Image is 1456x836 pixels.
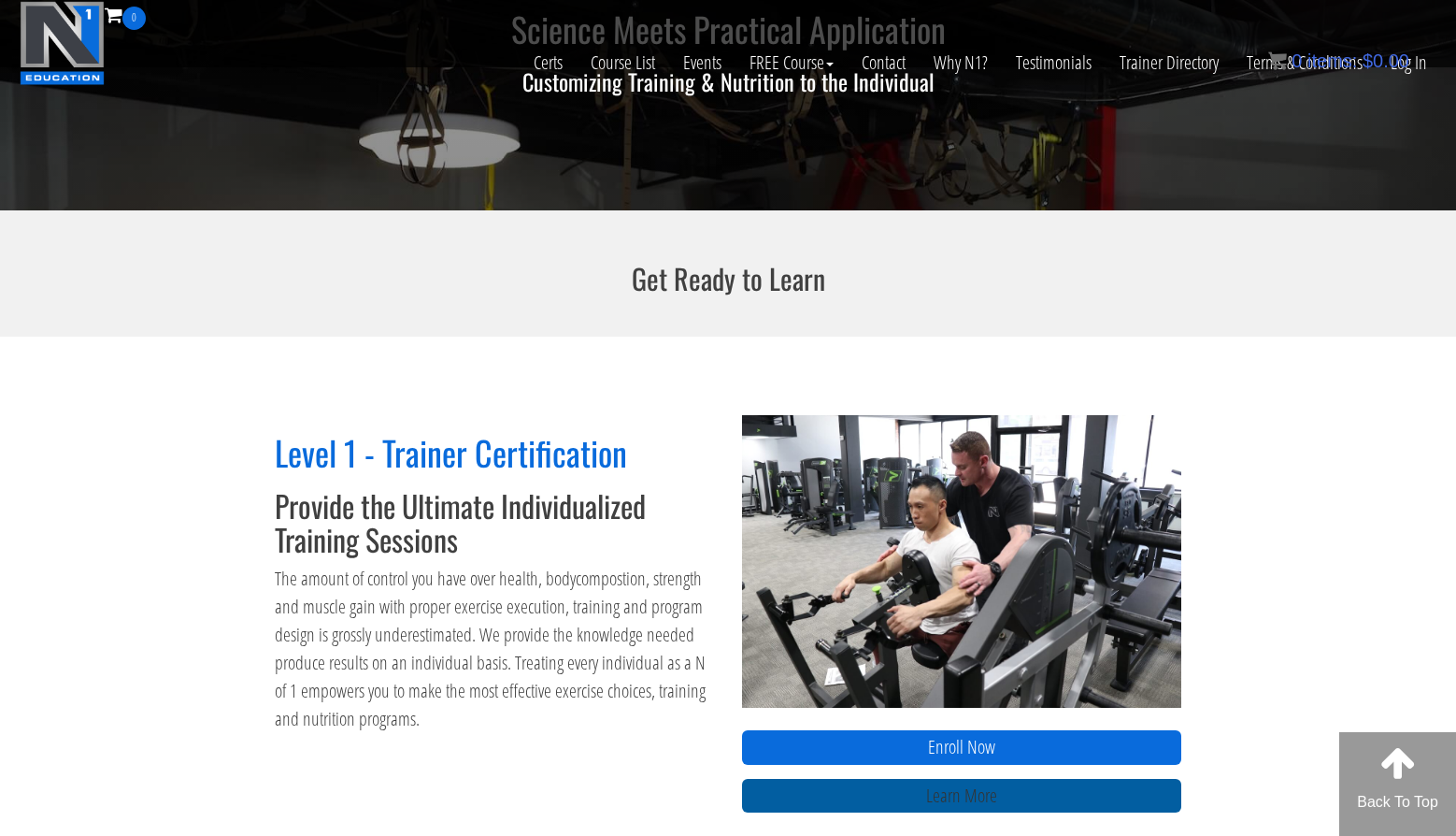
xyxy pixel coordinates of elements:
[669,30,735,95] a: Events
[920,30,1002,95] a: Why N1?
[735,30,848,95] a: FREE Course
[1363,50,1409,71] bdi: 0.00
[122,7,146,30] span: 0
[520,30,577,95] a: Certs
[742,730,1181,765] a: Enroll Now
[275,434,714,471] h2: Level 1 - Trainer Certification
[1106,30,1233,95] a: Trainer Directory
[742,779,1181,814] a: Learn More
[742,415,1181,708] img: n1-trainer
[1268,50,1409,71] a: 0 items: $0.00
[577,30,669,95] a: Course List
[20,1,105,85] img: n1-education
[1268,51,1287,70] img: icon11.png
[1377,30,1441,95] a: Log In
[1002,30,1106,95] a: Testimonials
[275,565,714,733] p: The amount of control you have over health, bodycompostion, strength and muscle gain with proper ...
[1233,30,1377,95] a: Terms & Conditions
[1363,50,1373,71] span: $
[354,263,1102,294] h2: Get Ready to Learn
[1307,50,1357,71] span: items:
[1292,50,1302,71] span: 0
[848,30,920,95] a: Contact
[275,489,714,555] h3: Provide the Ultimate Individualized Training Sessions
[105,2,146,27] a: 0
